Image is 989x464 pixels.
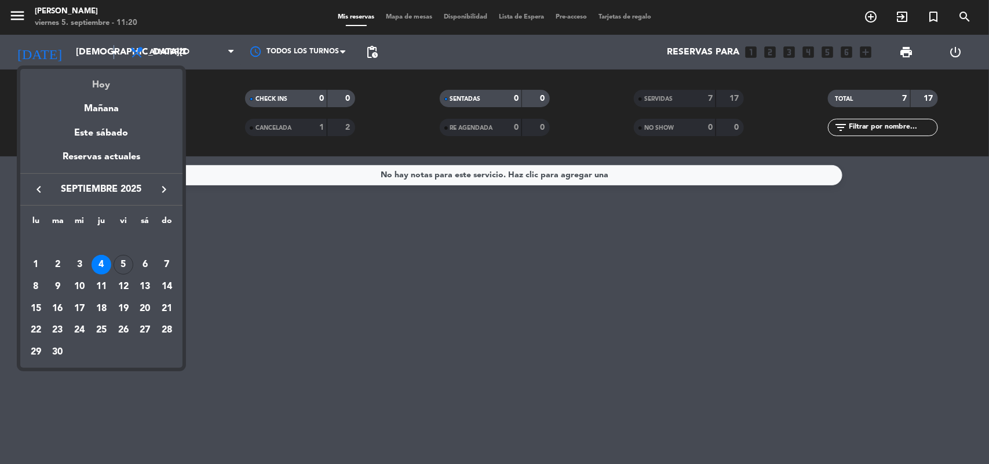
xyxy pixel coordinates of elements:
th: domingo [156,214,178,232]
td: 8 de septiembre de 2025 [25,276,47,298]
div: 25 [92,320,111,340]
i: keyboard_arrow_right [157,182,171,196]
div: 19 [114,299,133,319]
th: jueves [90,214,112,232]
th: sábado [134,214,156,232]
div: 14 [157,277,177,297]
td: 22 de septiembre de 2025 [25,320,47,342]
div: 15 [26,299,46,319]
div: 8 [26,277,46,297]
td: 24 de septiembre de 2025 [68,320,90,342]
td: 20 de septiembre de 2025 [134,298,156,320]
td: 19 de septiembre de 2025 [112,298,134,320]
td: 21 de septiembre de 2025 [156,298,178,320]
div: 5 [114,255,133,275]
td: 5 de septiembre de 2025 [112,254,134,276]
td: 10 de septiembre de 2025 [68,276,90,298]
div: 23 [48,320,68,340]
div: 2 [48,255,68,275]
th: martes [47,214,69,232]
div: Hoy [20,69,183,93]
td: 4 de septiembre de 2025 [90,254,112,276]
div: 17 [70,299,89,319]
div: 28 [157,320,177,340]
td: 9 de septiembre de 2025 [47,276,69,298]
td: 23 de septiembre de 2025 [47,320,69,342]
td: 11 de septiembre de 2025 [90,276,112,298]
div: 13 [135,277,155,297]
div: Este sábado [20,117,183,149]
th: viernes [112,214,134,232]
div: 7 [157,255,177,275]
div: 20 [135,299,155,319]
div: 24 [70,320,89,340]
div: 22 [26,320,46,340]
span: septiembre 2025 [49,182,154,197]
div: 10 [70,277,89,297]
td: 7 de septiembre de 2025 [156,254,178,276]
td: 15 de septiembre de 2025 [25,298,47,320]
td: 30 de septiembre de 2025 [47,341,69,363]
div: 11 [92,277,111,297]
td: SEP. [25,232,178,254]
div: Mañana [20,93,183,116]
td: 25 de septiembre de 2025 [90,320,112,342]
div: 16 [48,299,68,319]
td: 28 de septiembre de 2025 [156,320,178,342]
td: 13 de septiembre de 2025 [134,276,156,298]
td: 3 de septiembre de 2025 [68,254,90,276]
div: Reservas actuales [20,149,183,173]
div: 12 [114,277,133,297]
td: 1 de septiembre de 2025 [25,254,47,276]
th: lunes [25,214,47,232]
td: 27 de septiembre de 2025 [134,320,156,342]
th: miércoles [68,214,90,232]
div: 6 [135,255,155,275]
td: 16 de septiembre de 2025 [47,298,69,320]
div: 21 [157,299,177,319]
div: 27 [135,320,155,340]
td: 12 de septiembre de 2025 [112,276,134,298]
div: 3 [70,255,89,275]
td: 6 de septiembre de 2025 [134,254,156,276]
button: keyboard_arrow_right [154,182,174,197]
div: 18 [92,299,111,319]
div: 26 [114,320,133,340]
td: 14 de septiembre de 2025 [156,276,178,298]
td: 17 de septiembre de 2025 [68,298,90,320]
div: 29 [26,342,46,362]
td: 26 de septiembre de 2025 [112,320,134,342]
i: keyboard_arrow_left [32,182,46,196]
div: 30 [48,342,68,362]
td: 18 de septiembre de 2025 [90,298,112,320]
td: 2 de septiembre de 2025 [47,254,69,276]
div: 9 [48,277,68,297]
button: keyboard_arrow_left [28,182,49,197]
div: 1 [26,255,46,275]
td: 29 de septiembre de 2025 [25,341,47,363]
div: 4 [92,255,111,275]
